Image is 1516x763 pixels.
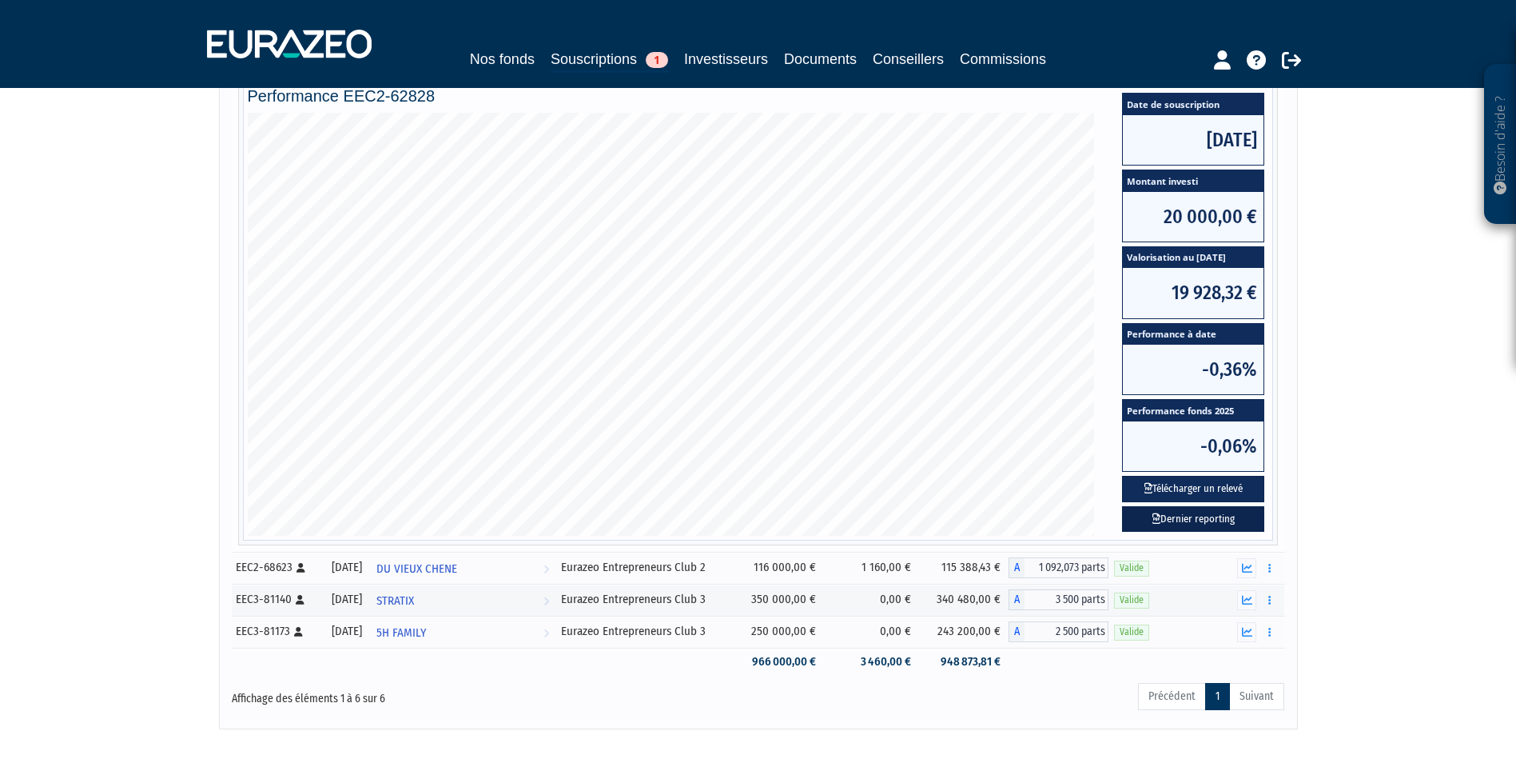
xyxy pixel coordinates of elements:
[207,30,372,58] img: 1732889491-logotype_eurazeo_blanc_rvb.png
[1123,421,1263,471] span: -0,06%
[328,623,364,640] div: [DATE]
[1205,683,1230,710] a: 1
[1009,589,1109,610] div: A - Eurazeo Entrepreneurs Club 3
[370,552,555,584] a: DU VIEUX CHENE
[919,552,1009,584] td: 115 388,43 €
[1123,324,1263,346] span: Performance à date
[236,591,317,608] div: EEC3-81140
[824,584,919,616] td: 0,00 €
[1025,589,1109,610] span: 3 500 parts
[1114,593,1149,608] span: Valide
[734,584,824,616] td: 350 000,00 €
[1025,621,1109,642] span: 2 500 parts
[551,48,668,73] a: Souscriptions1
[1009,589,1025,610] span: A
[646,52,668,68] span: 1
[734,616,824,648] td: 250 000,00 €
[561,623,728,640] div: Eurazeo Entrepreneurs Club 3
[1114,561,1149,576] span: Valide
[1123,170,1263,192] span: Montant investi
[919,616,1009,648] td: 243 200,00 €
[1123,247,1263,269] span: Valorisation au [DATE]
[1114,625,1149,640] span: Valide
[1123,400,1263,421] span: Performance fonds 2025
[370,584,555,616] a: STRATIX
[1123,192,1263,242] span: 20 000,00 €
[873,48,944,70] a: Conseillers
[376,554,457,584] span: DU VIEUX CHENE
[376,618,426,648] span: 5H FAMILY
[784,48,857,70] a: Documents
[1123,268,1263,318] span: 19 928,32 €
[328,559,364,576] div: [DATE]
[543,618,549,648] i: Voir l'investisseur
[1491,73,1510,217] p: Besoin d'aide ?
[824,616,919,648] td: 0,00 €
[232,681,657,707] div: Affichage des éléments 1 à 6 sur 6
[248,87,1269,105] h4: Performance EEC2-62828
[543,554,549,584] i: Voir l'investisseur
[236,623,317,640] div: EEC3-81173
[294,627,303,637] i: [Français] Personne physique
[296,595,304,605] i: [Français] Personne physique
[919,648,1009,676] td: 948 873,81 €
[1009,621,1109,642] div: A - Eurazeo Entrepreneurs Club 3
[1025,557,1109,578] span: 1 092,073 parts
[824,648,919,676] td: 3 460,00 €
[296,563,305,573] i: [Français] Personne physique
[543,586,549,616] i: Voir l'investisseur
[1123,94,1263,115] span: Date de souscription
[734,552,824,584] td: 116 000,00 €
[1122,476,1264,502] button: Télécharger un relevé
[561,559,728,576] div: Eurazeo Entrepreneurs Club 2
[328,591,364,608] div: [DATE]
[236,559,317,576] div: EEC2-68623
[1009,557,1025,578] span: A
[919,584,1009,616] td: 340 480,00 €
[1009,621,1025,642] span: A
[734,648,824,676] td: 966 000,00 €
[824,552,919,584] td: 1 160,00 €
[684,48,768,70] a: Investisseurs
[1123,115,1263,165] span: [DATE]
[376,586,414,616] span: STRATIX
[470,48,535,70] a: Nos fonds
[561,591,728,608] div: Eurazeo Entrepreneurs Club 3
[370,616,555,648] a: 5H FAMILY
[1009,557,1109,578] div: A - Eurazeo Entrepreneurs Club 2
[1123,345,1263,394] span: -0,36%
[960,48,1046,70] a: Commissions
[1122,506,1264,533] a: Dernier reporting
